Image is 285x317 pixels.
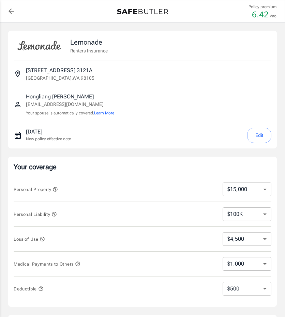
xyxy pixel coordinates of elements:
span: Loss of Use [14,237,45,242]
span: Personal Property [14,187,58,192]
a: back to quotes [4,4,18,18]
p: Lemonade [70,37,108,47]
p: /mo [270,13,276,19]
img: Lemonade [14,36,65,55]
span: Personal Liability [14,212,57,217]
svg: Insured address [14,70,22,78]
span: Deductible [14,286,44,291]
button: Loss of Use [14,235,45,243]
p: Hongliang [PERSON_NAME] [26,93,114,101]
button: Medical Payments to Others [14,260,80,268]
button: Edit [247,128,271,143]
p: 6.42 [252,11,269,19]
span: Medical Payments to Others [14,261,80,267]
svg: New policy start date [14,131,22,140]
p: [STREET_ADDRESS] 3121A [26,66,92,75]
p: [EMAIL_ADDRESS][DOMAIN_NAME] [26,101,114,108]
p: New policy effective date [26,136,71,142]
button: Learn More [94,110,114,116]
p: Your spouse is automatically covered. [26,110,114,116]
p: Your coverage [14,162,271,172]
p: [GEOGRAPHIC_DATA] , WA 98105 [26,75,94,81]
img: Back to quotes [117,9,168,14]
button: Personal Liability [14,210,57,218]
p: [DATE] [26,128,71,136]
button: Personal Property [14,185,58,193]
p: Renters Insurance [70,47,108,54]
p: Policy premium [249,4,276,10]
button: Deductible [14,285,44,293]
svg: Insured person [14,100,22,109]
